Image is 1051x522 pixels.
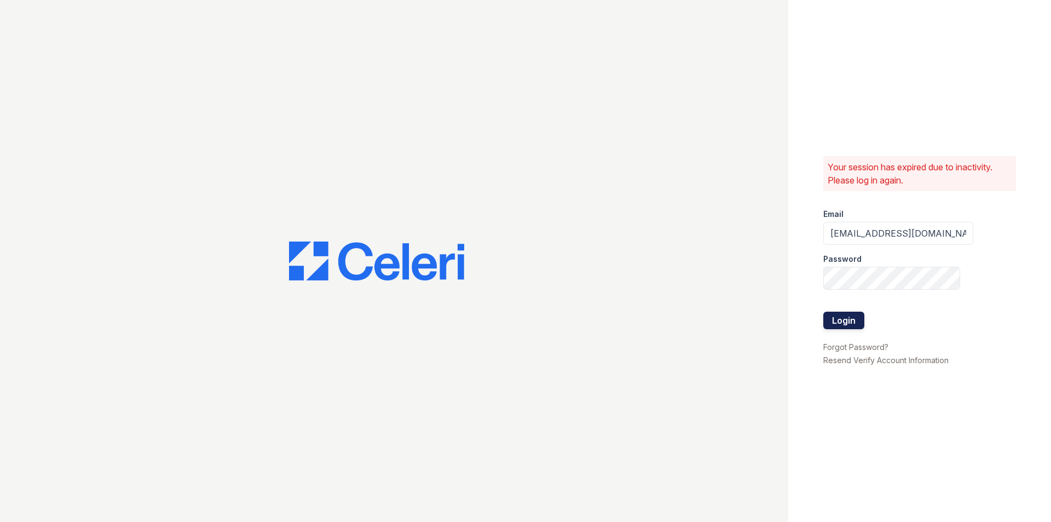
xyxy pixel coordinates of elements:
[823,209,844,220] label: Email
[823,254,862,265] label: Password
[823,342,888,352] a: Forgot Password?
[823,355,949,365] a: Resend Verify Account Information
[828,160,1012,187] p: Your session has expired due to inactivity. Please log in again.
[823,312,864,329] button: Login
[289,242,464,281] img: CE_Logo_Blue-a8612792a0a2168367f1c8372b55b34899dd931a85d93a1a3d3e32e68fde9ad4.png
